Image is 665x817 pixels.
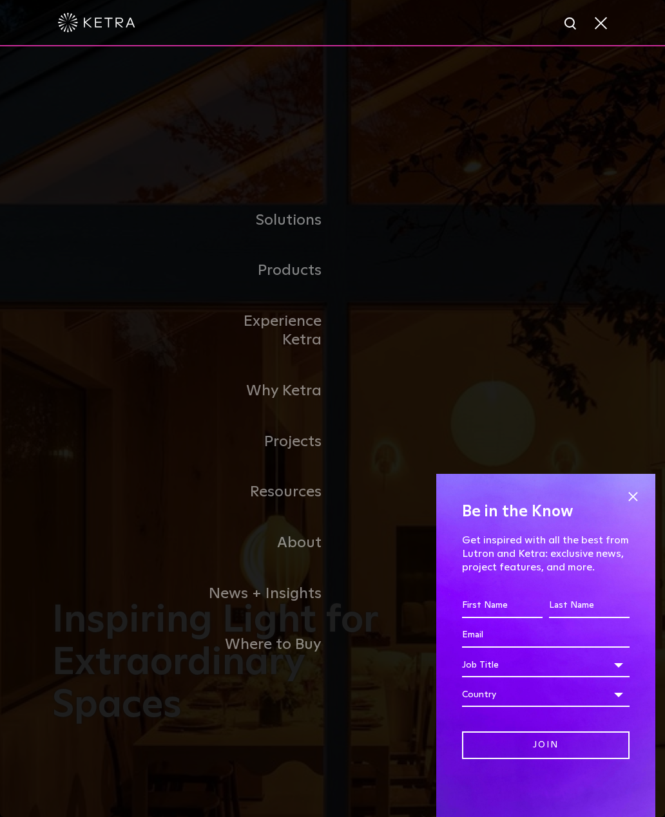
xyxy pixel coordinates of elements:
[563,16,579,32] img: search icon
[462,594,543,618] input: First Name
[200,568,332,619] a: News + Insights
[549,594,630,618] input: Last Name
[462,500,630,524] h4: Be in the Know
[462,623,630,648] input: Email
[462,534,630,574] p: Get inspired with all the best from Lutron and Ketra: exclusive news, project features, and more.
[200,245,332,296] a: Products
[200,417,332,467] a: Projects
[462,731,630,759] input: Join
[462,682,630,707] div: Country
[200,366,332,417] a: Why Ketra
[200,195,465,670] div: Navigation Menu
[200,296,332,366] a: Experience Ketra
[200,195,332,246] a: Solutions
[58,13,135,32] img: ketra-logo-2019-white
[462,653,630,677] div: Job Title
[200,467,332,518] a: Resources
[200,619,332,670] a: Where to Buy
[200,518,332,568] a: About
